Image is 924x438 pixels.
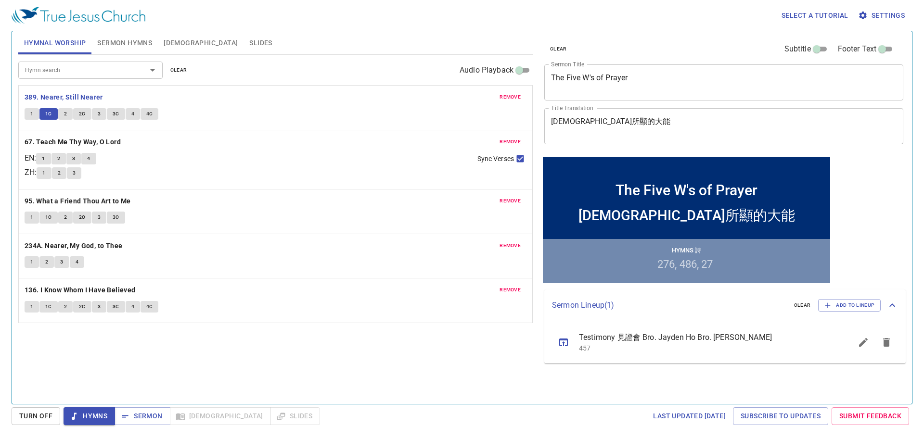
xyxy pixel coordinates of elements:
button: 3C [107,212,125,223]
span: 2C [79,302,86,311]
button: 2 [52,167,66,179]
button: clear [544,43,573,55]
span: Turn Off [19,410,52,422]
span: 4C [146,302,153,311]
button: 1 [25,301,39,313]
button: 1C [39,108,58,120]
p: ZH : [25,167,37,178]
button: 136. I Know Whom I Have Believed [25,284,137,296]
span: 3C [113,213,119,222]
span: 1C [45,302,52,311]
button: 4 [126,108,140,120]
span: Select a tutorial [782,10,848,22]
button: 2C [73,108,91,120]
span: remove [500,241,521,250]
span: Last updated [DATE] [653,410,726,422]
button: 3C [107,301,125,313]
span: 4 [87,154,90,163]
b: 136. I Know Whom I Have Believed [25,284,136,296]
button: 234A. Nearer, My God, to Thee [25,240,124,252]
span: 1 [30,213,33,222]
span: [DEMOGRAPHIC_DATA] [164,37,238,49]
span: remove [500,138,521,146]
button: 2C [73,301,91,313]
button: Sermon [115,407,170,425]
span: 3 [98,213,101,222]
button: 1C [39,301,58,313]
button: 1 [25,256,39,268]
span: 1 [42,169,45,177]
textarea: [DEMOGRAPHIC_DATA]所顯的大能 [551,117,897,135]
button: 3 [54,256,69,268]
a: Submit Feedback [832,407,909,425]
button: 2 [51,153,66,164]
span: 3 [73,169,76,177]
a: Subscribe to Updates [733,407,828,425]
p: EN : [25,152,36,164]
button: 3 [66,153,81,164]
span: Subtitle [784,43,811,55]
span: 2C [79,213,86,222]
button: clear [165,64,193,76]
span: 2 [64,302,67,311]
p: Sermon Lineup ( 1 ) [552,300,786,311]
span: 1 [30,258,33,266]
button: remove [494,91,526,103]
button: Settings [856,7,909,25]
b: 67. Teach Me Thy Way, O Lord [25,136,121,148]
span: 2C [79,110,86,118]
ul: sermon lineup list [544,321,906,363]
span: Submit Feedback [839,410,901,422]
span: 2 [64,213,67,222]
button: remove [494,136,526,148]
button: Open [146,63,159,77]
span: Sermon [122,410,162,422]
span: 2 [64,110,67,118]
button: 67. Teach Me Thy Way, O Lord [25,136,123,148]
span: 4 [131,302,134,311]
button: 2C [73,212,91,223]
button: 3C [107,108,125,120]
b: 234A. Nearer, My God, to Thee [25,240,123,252]
button: 1 [37,167,51,179]
b: 389. Nearer, Still Nearer [25,91,103,103]
span: Testimony 見證會 Bro. Jayden Ho Bro. [PERSON_NAME] [579,332,829,343]
span: 2 [57,154,60,163]
button: 1 [25,108,39,120]
button: 4 [126,301,140,313]
span: 1C [45,213,52,222]
button: Select a tutorial [778,7,852,25]
iframe: from-child [540,154,833,286]
span: clear [794,301,811,310]
button: remove [494,240,526,251]
button: 4 [70,256,84,268]
button: 2 [58,212,73,223]
span: 3 [60,258,63,266]
span: 4 [131,110,134,118]
button: 1C [39,212,58,223]
span: Settings [860,10,905,22]
span: 2 [45,258,48,266]
span: Hymns [71,410,107,422]
button: 389. Nearer, Still Nearer [25,91,104,103]
div: Sermon Lineup(1)clearAdd to Lineup [544,289,906,321]
span: 1 [30,110,33,118]
span: 3 [72,154,75,163]
span: Sync Verses [477,154,514,164]
span: Slides [249,37,272,49]
span: 1C [45,110,52,118]
span: Add to Lineup [824,301,874,310]
button: 1 [36,153,51,164]
button: 3 [92,108,106,120]
span: Footer Text [838,43,877,55]
button: 2 [39,256,54,268]
span: 4 [76,258,78,266]
span: 3C [113,302,119,311]
button: 3 [92,301,106,313]
button: 3 [92,212,106,223]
